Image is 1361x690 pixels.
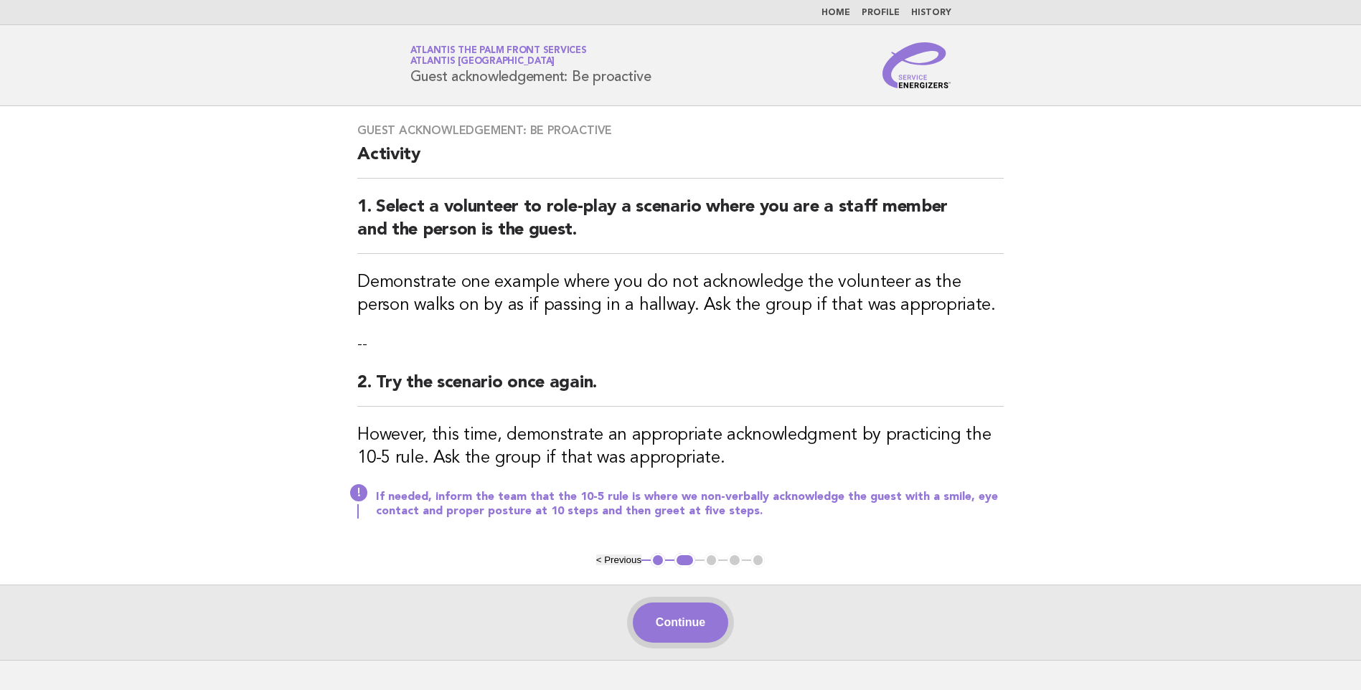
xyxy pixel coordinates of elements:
[357,123,1004,138] h3: Guest acknowledgement: Be proactive
[651,553,665,567] button: 1
[674,553,695,567] button: 2
[633,602,728,643] button: Continue
[410,47,651,84] h1: Guest acknowledgement: Be proactive
[357,271,1004,317] h3: Demonstrate one example where you do not acknowledge the volunteer as the person walks on by as i...
[882,42,951,88] img: Service Energizers
[596,554,641,565] button: < Previous
[357,372,1004,407] h2: 2. Try the scenario once again.
[862,9,900,17] a: Profile
[357,196,1004,254] h2: 1. Select a volunteer to role-play a scenario where you are a staff member and the person is the ...
[357,143,1004,179] h2: Activity
[911,9,951,17] a: History
[821,9,850,17] a: Home
[357,334,1004,354] p: --
[410,57,555,67] span: Atlantis [GEOGRAPHIC_DATA]
[357,424,1004,470] h3: However, this time, demonstrate an appropriate acknowledgment by practicing the 10-5 rule. Ask th...
[410,46,587,66] a: Atlantis The Palm Front ServicesAtlantis [GEOGRAPHIC_DATA]
[376,490,1004,519] p: If needed, inform the team that the 10-5 rule is where we non-verbally acknowledge the guest with...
